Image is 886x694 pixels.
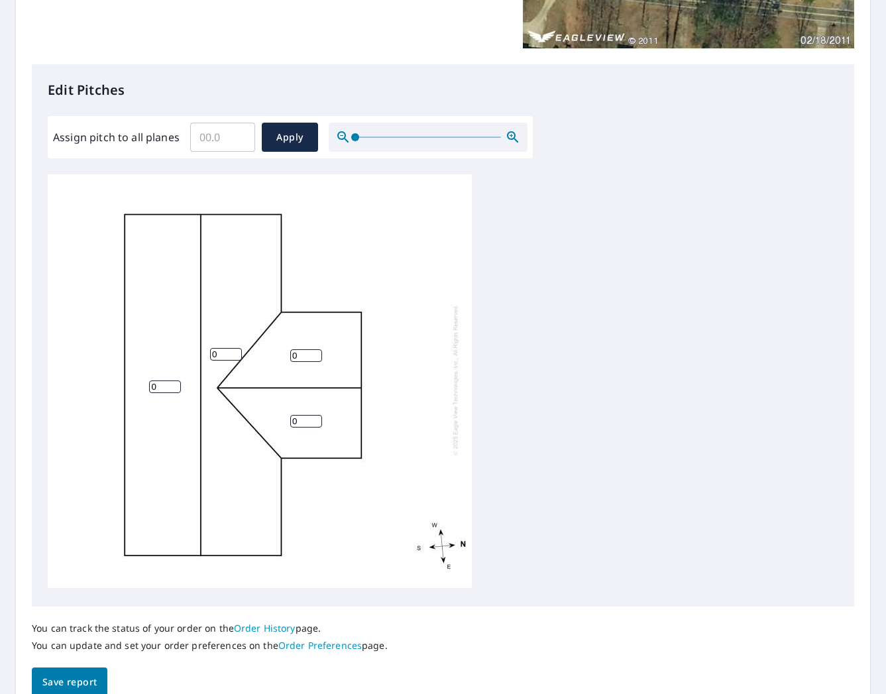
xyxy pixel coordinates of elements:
span: Apply [272,129,307,146]
label: Assign pitch to all planes [53,129,180,145]
button: Apply [262,123,318,152]
input: 00.0 [190,119,255,156]
p: You can update and set your order preferences on the page. [32,640,388,652]
p: You can track the status of your order on the page. [32,622,388,634]
a: Order Preferences [278,639,362,652]
a: Order History [234,622,296,634]
span: Save report [42,674,97,691]
p: Edit Pitches [48,80,838,100]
